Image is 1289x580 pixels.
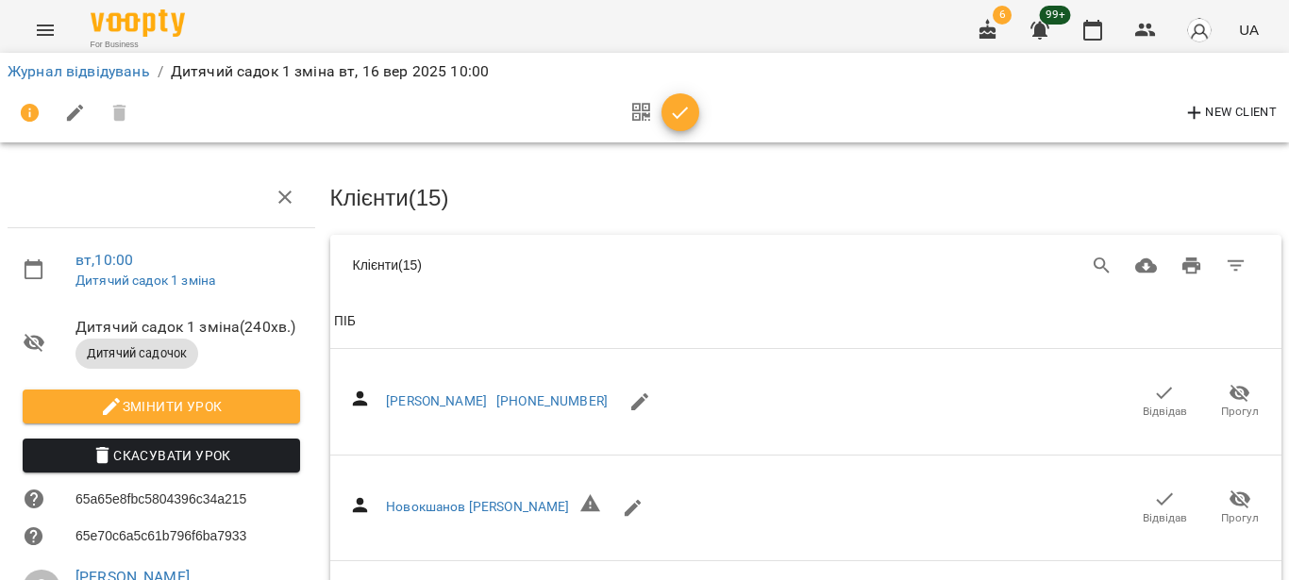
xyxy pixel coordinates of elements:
[330,186,1282,210] h3: Клієнти ( 15 )
[1127,375,1202,428] button: Відвідав
[993,6,1012,25] span: 6
[8,60,1281,83] nav: breadcrumb
[38,395,285,418] span: Змінити урок
[334,310,356,333] div: ПІБ
[334,310,356,333] div: Sort
[1143,510,1187,526] span: Відвідав
[386,499,570,514] a: Новокшанов [PERSON_NAME]
[1179,98,1281,128] button: New Client
[38,444,285,467] span: Скасувати Урок
[1127,481,1202,534] button: Відвідав
[158,60,163,83] li: /
[1239,20,1259,40] span: UA
[8,480,315,518] li: 65a65e8fbc5804396c34a215
[579,492,602,522] h6: Невірний формат телефону ${ phone }
[1231,12,1266,47] button: UA
[1080,243,1125,289] button: Search
[1124,243,1169,289] button: Завантажити CSV
[330,235,1282,295] div: Table Toolbar
[353,256,751,274] div: Клієнти ( 15 )
[23,439,300,472] button: Скасувати Урок
[1202,481,1278,534] button: Прогул
[386,393,487,408] a: [PERSON_NAME]
[75,273,215,288] a: Дитячий садок 1 зміна
[1143,404,1187,420] span: Відвідав
[1169,243,1214,289] button: Друк
[75,345,198,362] span: Дитячий садочок
[1040,6,1071,25] span: 99+
[91,9,185,37] img: Voopty Logo
[1183,102,1277,124] span: New Client
[23,8,68,53] button: Menu
[23,389,300,423] button: Змінити урок
[91,39,185,51] span: For Business
[1202,375,1278,428] button: Прогул
[1186,17,1213,43] img: avatar_s.png
[8,62,150,80] a: Журнал відвідувань
[334,310,1279,333] span: ПІБ
[1221,404,1259,420] span: Прогул
[75,316,300,339] span: Дитячий садок 1 зміна ( 240 хв. )
[1221,510,1259,526] span: Прогул
[496,393,608,408] a: [PHONE_NUMBER]
[75,251,133,269] a: вт , 10:00
[8,518,315,555] li: 65e70c6a5c61b796f6ba7933
[171,60,489,83] p: Дитячий садок 1 зміна вт, 16 вер 2025 10:00
[1214,243,1259,289] button: Фільтр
